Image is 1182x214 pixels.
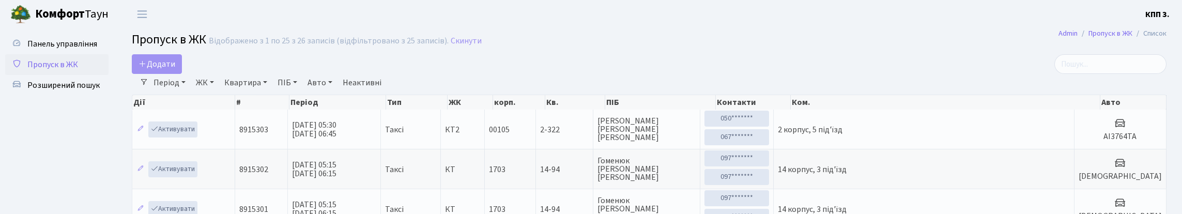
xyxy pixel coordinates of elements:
[540,165,589,174] span: 14-94
[545,95,605,110] th: Кв.
[1145,9,1170,20] b: КПП 3.
[273,74,301,91] a: ПІБ
[385,205,404,213] span: Таксі
[5,34,109,54] a: Панель управління
[1079,172,1162,181] h5: [DEMOGRAPHIC_DATA]
[716,95,791,110] th: Контакти
[445,165,480,174] span: КТ
[35,6,85,22] b: Комфорт
[1054,54,1166,74] input: Пошук...
[540,205,589,213] span: 14-94
[489,124,510,135] span: 00105
[778,124,842,135] span: 2 корпус, 5 під'їзд
[540,126,589,134] span: 2-322
[1043,23,1182,44] nav: breadcrumb
[289,95,387,110] th: Період
[451,36,482,46] a: Скинути
[149,74,190,91] a: Період
[597,157,696,181] span: Гоменюк [PERSON_NAME] [PERSON_NAME]
[1132,28,1166,39] li: Список
[1088,28,1132,39] a: Пропуск в ЖК
[292,119,336,140] span: [DATE] 05:30 [DATE] 06:45
[778,164,847,175] span: 14 корпус, 3 під'їзд
[10,4,31,25] img: logo.png
[35,6,109,23] span: Таун
[148,161,197,177] a: Активувати
[339,74,386,91] a: Неактивні
[292,159,336,179] span: [DATE] 05:15 [DATE] 06:15
[493,95,545,110] th: корп.
[27,38,97,50] span: Панель управління
[1145,8,1170,21] a: КПП 3.
[132,54,182,74] a: Додати
[489,164,505,175] span: 1703
[605,95,716,110] th: ПІБ
[1100,95,1166,110] th: Авто
[385,165,404,174] span: Таксі
[1058,28,1078,39] a: Admin
[132,30,206,49] span: Пропуск в ЖК
[385,126,404,134] span: Таксі
[445,126,480,134] span: КТ2
[239,164,268,175] span: 8915302
[129,6,155,23] button: Переключити навігацію
[27,80,100,91] span: Розширений пошук
[448,95,493,110] th: ЖК
[235,95,289,110] th: #
[239,124,268,135] span: 8915303
[220,74,271,91] a: Квартира
[5,75,109,96] a: Розширений пошук
[192,74,218,91] a: ЖК
[209,36,449,46] div: Відображено з 1 по 25 з 26 записів (відфільтровано з 25 записів).
[445,205,480,213] span: КТ
[132,95,235,110] th: Дії
[5,54,109,75] a: Пропуск в ЖК
[139,58,175,70] span: Додати
[791,95,1100,110] th: Ком.
[597,117,696,142] span: [PERSON_NAME] [PERSON_NAME] [PERSON_NAME]
[386,95,448,110] th: Тип
[27,59,78,70] span: Пропуск в ЖК
[303,74,336,91] a: Авто
[1079,132,1162,142] h5: AI3764TA
[148,121,197,137] a: Активувати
